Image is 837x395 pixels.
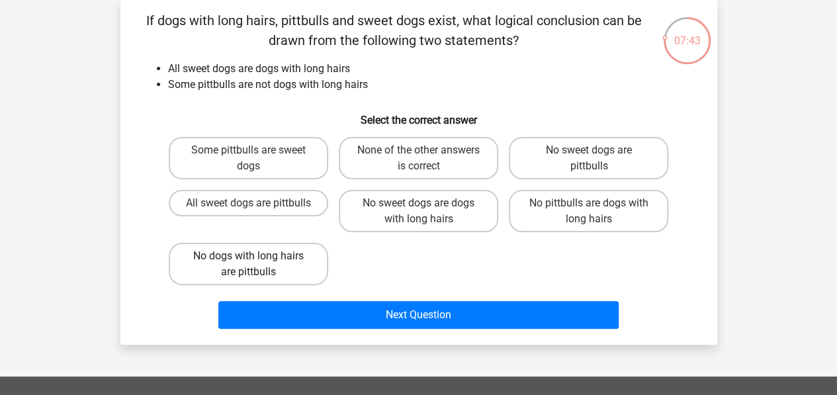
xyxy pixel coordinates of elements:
p: If dogs with long hairs, pittbulls and sweet dogs exist, what logical conclusion can be drawn fro... [142,11,646,50]
h6: Select the correct answer [142,103,696,126]
li: Some pittbulls are not dogs with long hairs [168,77,696,93]
label: No sweet dogs are dogs with long hairs [339,190,498,232]
label: None of the other answers is correct [339,137,498,179]
label: Some pittbulls are sweet dogs [169,137,328,179]
label: All sweet dogs are pittbulls [169,190,328,216]
li: All sweet dogs are dogs with long hairs [168,61,696,77]
div: 07:43 [662,16,712,49]
button: Next Question [218,301,619,329]
label: No dogs with long hairs are pittbulls [169,243,328,285]
label: No pittbulls are dogs with long hairs [509,190,668,232]
label: No sweet dogs are pittbulls [509,137,668,179]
